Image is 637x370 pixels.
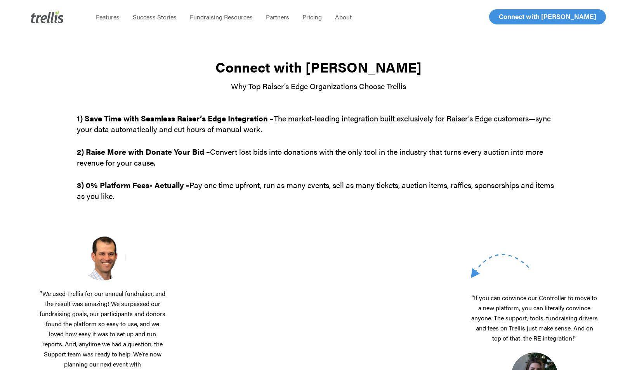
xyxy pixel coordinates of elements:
[266,12,289,21] span: Partners
[259,13,296,21] a: Partners
[499,12,596,21] span: Connect with [PERSON_NAME]
[215,57,422,77] strong: Connect with [PERSON_NAME]
[96,12,120,21] span: Features
[126,13,183,21] a: Success Stories
[77,113,560,146] p: The market-leading integration built exclusively for Raiser’s Edge customers—sync your data autom...
[302,12,322,21] span: Pricing
[77,81,560,92] p: Why Top Raiser’s Edge Organizations Choose Trellis
[183,13,259,21] a: Fundraising Resources
[133,12,177,21] span: Success Stories
[77,112,274,124] strong: 1) Save Time with Seamless Raiser’s Edge Integration –
[77,146,210,157] strong: 2) Raise More with Donate Your Bid –
[77,179,189,190] strong: 3) 0% Platform Fees- Actually –
[77,146,560,180] p: Convert lost bids into donations with the only tool in the industry that turns every auction into...
[489,9,606,24] a: Connect with [PERSON_NAME]
[190,12,253,21] span: Fundraising Resources
[31,11,64,23] img: Trellis
[335,12,352,21] span: About
[89,13,126,21] a: Features
[471,293,598,353] p: “If you can convince our Controller to move to a new platform, you can literally convince anyone....
[79,234,126,280] img: Screenshot-2025-03-18-at-2.39.01%E2%80%AFPM.png
[77,180,560,201] p: Pay one time upfront, run as many events, sell as many tickets, auction items, raffles, sponsorsh...
[296,13,328,21] a: Pricing
[328,13,358,21] a: About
